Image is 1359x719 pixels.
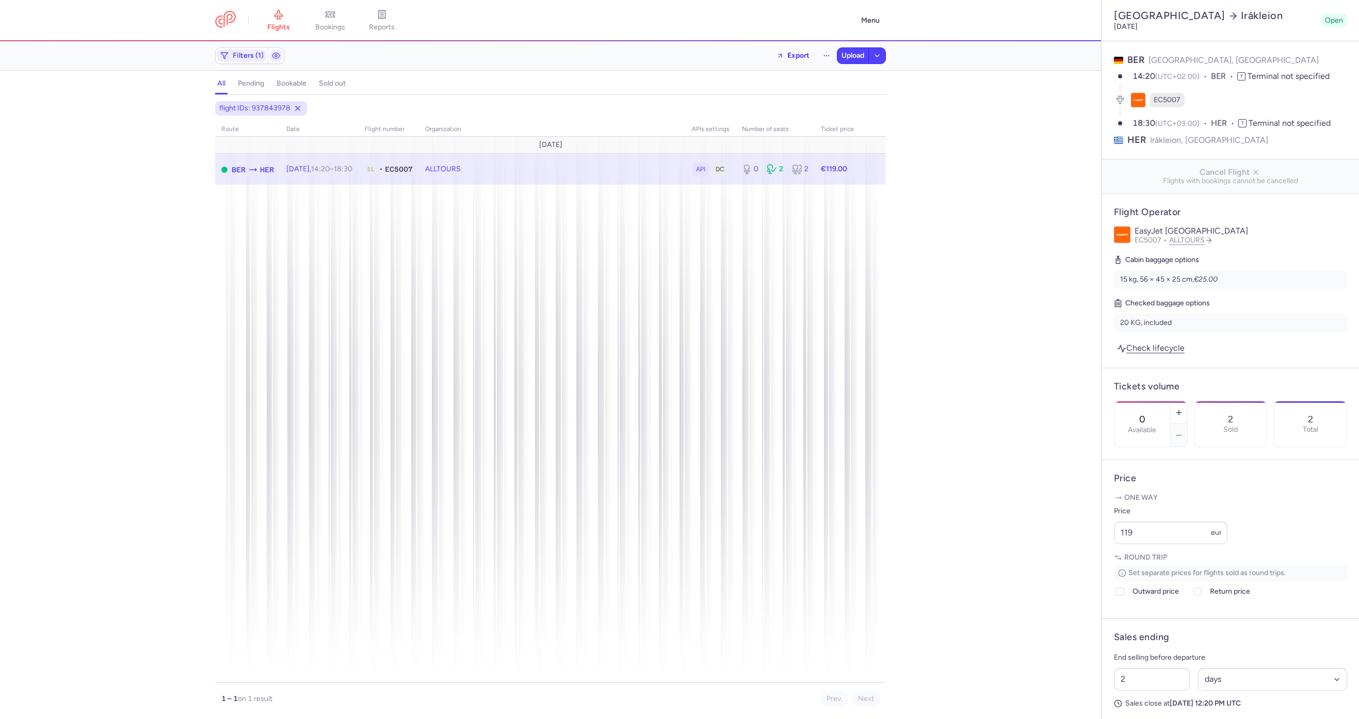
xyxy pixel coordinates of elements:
span: Upload [842,52,864,60]
h4: Tickets volume [1114,381,1347,393]
p: 2 [1228,414,1233,424]
div: 2 [767,164,783,174]
span: Return price [1210,585,1250,598]
span: Terminal not specified [1249,118,1331,128]
span: API [696,164,705,174]
p: One way [1114,493,1347,503]
strong: €119.00 [821,165,847,173]
span: [GEOGRAPHIC_DATA], [GEOGRAPHIC_DATA] [1148,55,1319,65]
time: 18:30 [334,165,352,173]
button: Prev. [821,691,848,707]
figure: EC airline logo [1131,93,1145,107]
span: BER [1127,54,1144,66]
button: Next [852,691,880,707]
th: Ticket price [815,122,860,137]
span: bookings [315,23,345,32]
input: Outward price [1116,587,1124,596]
input: ## [1114,668,1190,691]
span: – [311,165,352,173]
span: Cancel Flight [1110,168,1351,177]
span: EC5007 [1135,236,1169,244]
li: 20 KG, included [1114,314,1347,332]
span: reports [369,23,395,32]
td: ALLTOURS [419,154,686,185]
h5: Checked baggage options [1114,297,1347,309]
p: EasyJet [GEOGRAPHIC_DATA] [1135,226,1347,236]
th: organization [419,122,686,137]
span: [DATE], [286,165,352,173]
h4: Sales ending [1114,631,1169,643]
span: HER [1127,134,1146,146]
span: [DATE] [539,141,562,149]
p: End selling before departure [1114,651,1347,664]
strong: [DATE] 12:20 PM UTC [1170,699,1241,708]
i: €25.00 [1194,275,1218,284]
span: BER [1211,71,1237,83]
time: 14:20 [1132,71,1155,81]
span: Flights with bookings cannot be cancelled [1110,177,1351,185]
span: HER [1211,118,1238,129]
img: EasyJet Europe logo [1114,226,1130,243]
span: BER [232,164,246,175]
time: [DATE] [1114,22,1138,31]
span: (UTC+03:00) [1155,119,1200,128]
button: Export [770,47,816,64]
span: T [1237,72,1245,80]
h4: sold out [319,79,346,88]
h4: pending [238,79,264,88]
span: flight IDs: 937843978 [219,103,290,113]
div: 15 kg, 56 × 45 × 25 cm, [1120,274,1341,285]
div: 0 [742,164,758,174]
p: 2 [1308,414,1313,424]
p: Total [1303,426,1318,434]
th: Flight number [359,122,419,137]
h4: all [217,79,225,88]
button: Menu [855,11,886,30]
time: 18:30 [1132,118,1155,128]
p: Sold [1223,426,1238,434]
th: APIs settings [686,122,736,137]
button: Upload [837,48,868,63]
p: Sales close at [1114,699,1347,708]
a: flights [253,9,304,32]
span: eur [1211,528,1222,537]
th: number of seats [736,122,815,137]
input: --- [1114,521,1227,544]
th: date [280,122,359,137]
span: (UTC+02:00) [1155,72,1200,81]
label: Price [1114,505,1227,517]
p: Set separate prices for flights sold as round trips. [1114,565,1347,581]
span: EC5007 [385,164,413,174]
span: 1L [365,164,377,174]
span: Terminal not specified [1248,71,1330,81]
h5: Cabin baggage options [1114,254,1347,266]
a: reports [356,9,408,32]
p: Round trip [1114,552,1347,563]
a: Check lifecycle [1114,341,1188,355]
span: Open [1325,15,1343,26]
span: flights [267,23,290,32]
time: 14:20 [311,165,330,173]
h4: bookable [277,79,306,88]
span: Outward price [1132,585,1179,598]
h4: Flight Operator [1114,206,1347,218]
span: Export [787,52,810,59]
strong: 1 – 1 [221,694,238,703]
a: bookings [304,9,356,32]
th: route [215,122,280,137]
span: Filters (1) [233,52,264,60]
span: EC5007 [1154,95,1180,105]
span: DC [716,164,724,174]
span: T [1238,119,1247,127]
label: Available [1128,426,1156,434]
span: Irákleion, [GEOGRAPHIC_DATA] [1150,134,1268,146]
span: on 1 result [238,694,272,703]
div: 2 [792,164,808,174]
span: • [379,164,383,174]
h2: [GEOGRAPHIC_DATA] Irákleion [1114,9,1317,22]
span: HER [260,164,274,175]
button: Filters (1) [216,48,268,63]
input: Return price [1193,587,1202,596]
a: CitizenPlane red outlined logo [215,11,236,30]
a: ALLTOURS [1169,236,1213,244]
